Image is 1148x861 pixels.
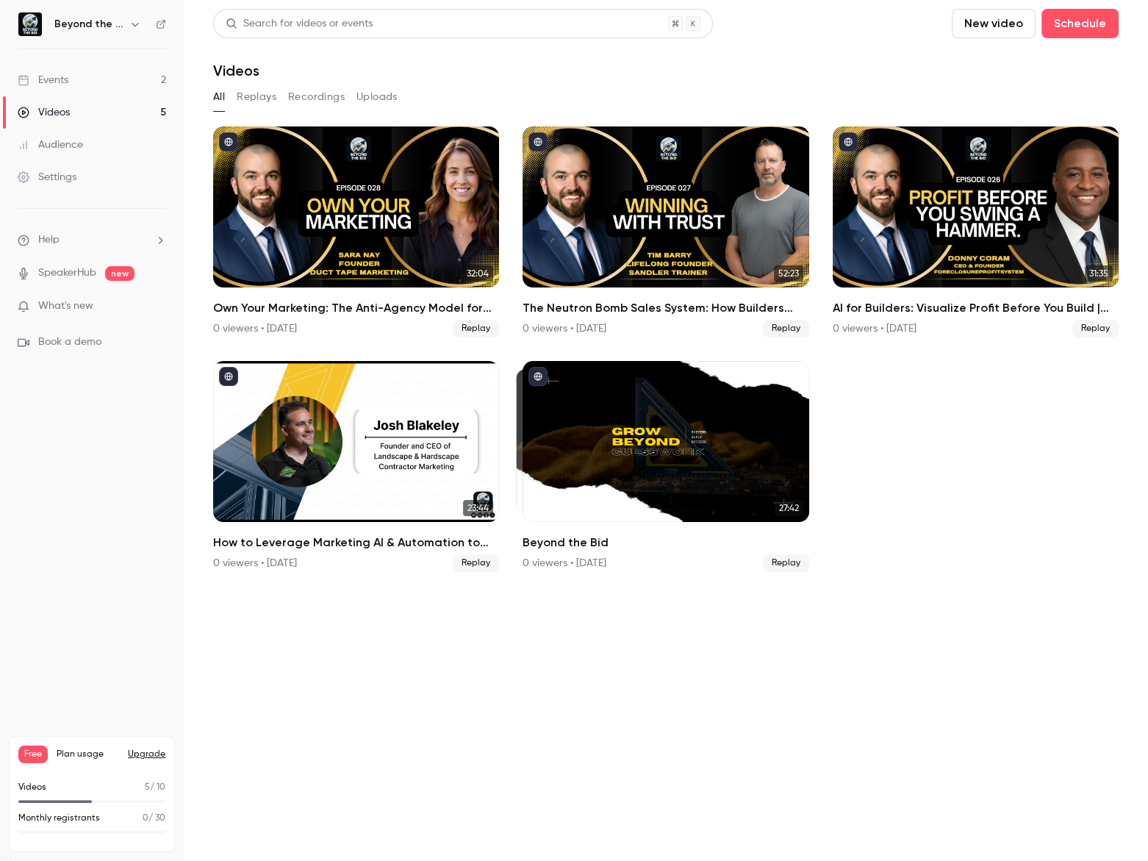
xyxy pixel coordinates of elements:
h2: Own Your Marketing: The Anti-Agency Model for Builders w/ [PERSON_NAME] [213,299,499,317]
button: published [219,367,238,386]
h2: AI for Builders: Visualize Profit Before You Build | [PERSON_NAME] [833,299,1119,317]
a: 52:23The Neutron Bomb Sales System: How Builders Can Win High-Margin Projects by Building Radical... [523,126,808,337]
span: 32:04 [462,265,493,282]
span: 5 [145,783,150,792]
p: / 10 [145,781,165,794]
div: Audience [18,137,83,152]
span: Replay [453,320,499,337]
span: 0 [143,814,148,823]
div: Events [18,73,68,87]
button: Replays [237,85,276,109]
a: SpeakerHub [38,265,96,281]
button: published [839,132,858,151]
li: How to Leverage Marketing AI & Automation to Boost Conversions [213,361,499,572]
div: Search for videos or events [226,16,373,32]
span: Plan usage [57,749,119,760]
div: 0 viewers • [DATE] [523,556,606,571]
div: 0 viewers • [DATE] [523,321,606,336]
span: Book a demo [38,335,101,350]
button: All [213,85,225,109]
p: Monthly registrants [18,812,100,825]
span: Replay [763,320,809,337]
a: 31:35AI for Builders: Visualize Profit Before You Build | [PERSON_NAME]0 viewers • [DATE]Replay [833,126,1119,337]
li: AI for Builders: Visualize Profit Before You Build | Donny Coram [833,126,1119,337]
ul: Videos [213,126,1119,572]
button: Upgrade [128,749,165,760]
li: The Neutron Bomb Sales System: How Builders Can Win High-Margin Projects by Building Radical Trust [523,126,808,337]
a: 27:4227:42Beyond the Bid0 viewers • [DATE]Replay [523,361,808,572]
span: Replay [1072,320,1119,337]
button: New video [952,9,1036,38]
h2: Beyond the Bid [523,534,808,551]
div: 0 viewers • [DATE] [213,556,297,571]
span: Help [38,232,60,248]
div: 0 viewers • [DATE] [833,321,916,336]
h2: The Neutron Bomb Sales System: How Builders Can Win High-Margin Projects by Building Radical Trust [523,299,808,317]
span: Replay [763,554,809,572]
h1: Videos [213,62,259,79]
span: 27:42 [775,500,803,516]
span: 52:23 [774,265,803,282]
a: 23:44How to Leverage Marketing AI & Automation to Boost Conversions0 viewers • [DATE]Replay [213,361,499,572]
h2: How to Leverage Marketing AI & Automation to Boost Conversions [213,534,499,551]
span: 23:44 [463,500,493,516]
li: help-dropdown-opener [18,232,166,248]
section: Videos [213,9,1119,852]
li: Own Your Marketing: The Anti-Agency Model for Builders w/ Sara Nay [213,126,499,337]
p: / 30 [143,812,165,825]
a: 32:04Own Your Marketing: The Anti-Agency Model for Builders w/ [PERSON_NAME]0 viewers • [DATE]Replay [213,126,499,337]
button: published [219,132,238,151]
span: Free [18,746,48,763]
h6: Beyond the Bid [54,17,123,32]
span: What's new [38,299,93,314]
span: new [105,266,134,281]
button: published [528,367,548,386]
div: Settings [18,170,76,185]
button: Schedule [1041,9,1119,38]
button: Uploads [356,85,398,109]
div: 0 viewers • [DATE] [213,321,297,336]
button: published [528,132,548,151]
span: Replay [453,554,499,572]
img: Beyond the Bid [18,12,42,36]
span: 31:35 [1085,265,1113,282]
div: Videos [18,105,70,120]
li: Beyond the Bid [523,361,808,572]
button: Recordings [288,85,345,109]
p: Videos [18,781,46,794]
